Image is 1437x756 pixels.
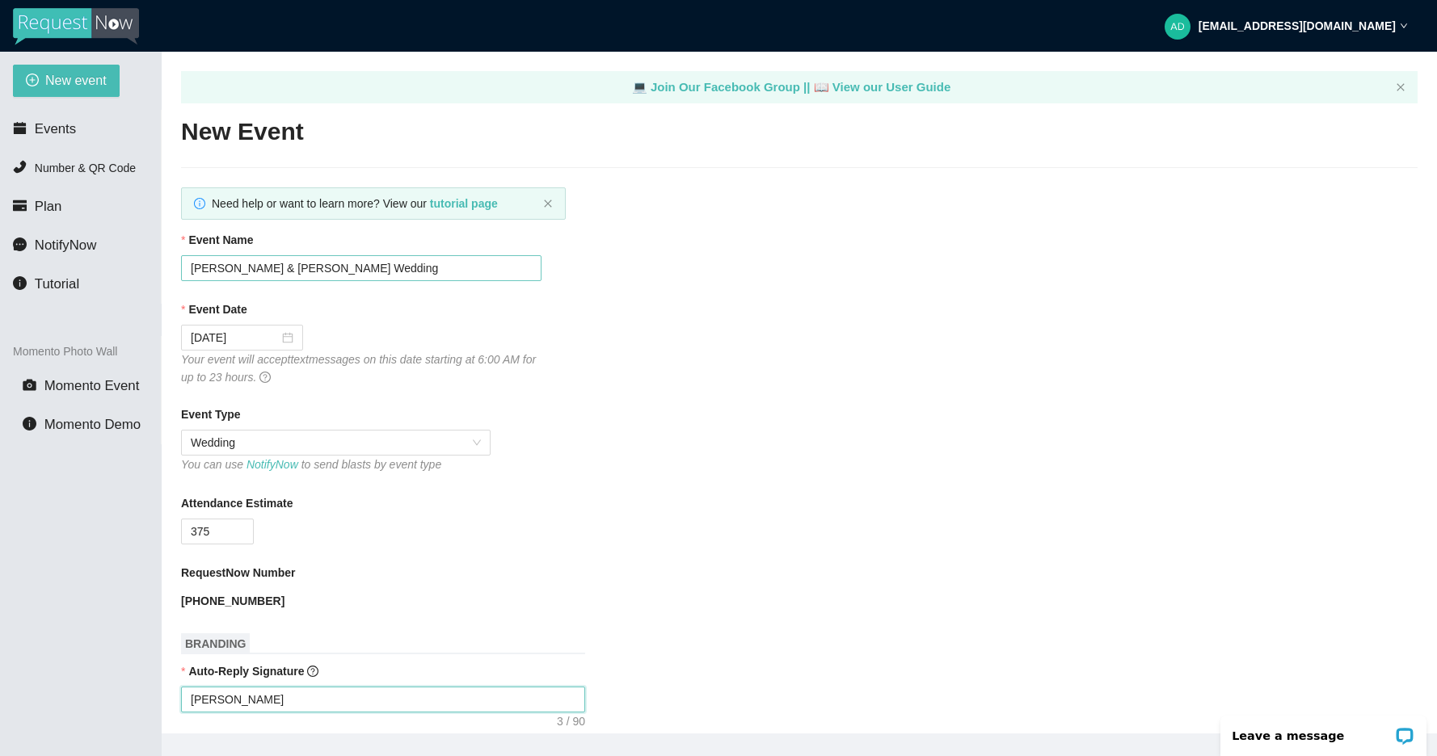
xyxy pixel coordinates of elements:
[191,430,481,455] span: Wedding
[1396,82,1405,93] button: close
[1400,22,1408,30] span: down
[35,199,62,214] span: Plan
[13,276,27,290] span: info-circle
[44,378,140,393] span: Momento Event
[814,80,829,94] span: laptop
[307,666,318,677] span: question-circle
[181,405,241,423] b: Event Type
[1199,19,1396,32] strong: [EMAIL_ADDRESS][DOMAIN_NAME]
[13,65,120,97] button: plus-circleNew event
[259,372,271,383] span: question-circle
[45,70,107,90] span: New event
[26,73,39,89] span: plus-circle
[44,417,141,432] span: Momento Demo
[814,80,951,94] a: laptop View our User Guide
[35,237,96,253] span: NotifyNow
[632,80,814,94] a: laptop Join Our Facebook Group ||
[194,198,205,209] span: info-circle
[13,160,27,174] span: phone
[188,665,304,678] b: Auto-Reply Signature
[181,494,293,512] b: Attendance Estimate
[181,564,296,582] b: RequestNow Number
[543,199,553,208] span: close
[35,162,136,174] span: Number & QR Code
[181,255,542,281] input: Janet's and Mark's Wedding
[543,199,553,209] button: close
[35,276,79,292] span: Tutorial
[181,687,585,712] textarea: [PERSON_NAME]
[181,353,536,384] i: Your event will accept text messages on this date starting at 6:00 AM for up to 23 hours.
[23,378,36,392] span: camera
[247,458,298,471] a: NotifyNow
[1165,14,1190,40] img: fa4c7e2610b3f7517b6437aa8663802b
[181,633,250,654] span: BRANDING
[191,329,279,346] input: 10/04/2025
[13,237,27,251] span: message
[430,197,498,210] a: tutorial page
[188,231,253,249] b: Event Name
[13,121,27,135] span: calendar
[632,80,647,94] span: laptop
[1210,705,1437,756] iframe: LiveChat chat widget
[13,199,27,212] span: credit-card
[23,417,36,430] span: info-circle
[35,121,76,136] span: Events
[13,8,139,45] img: RequestNow
[1396,82,1405,92] span: close
[188,300,247,318] b: Event Date
[181,115,1418,149] h2: New Event
[212,197,498,210] span: Need help or want to learn more? View our
[181,594,284,607] b: [PHONE_NUMBER]
[181,456,491,473] div: You can use to send blasts by event type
